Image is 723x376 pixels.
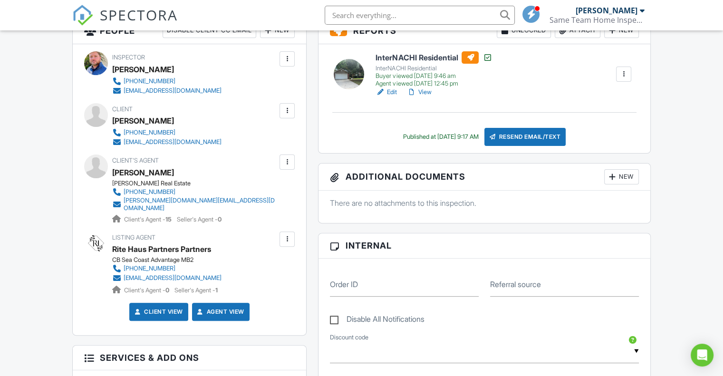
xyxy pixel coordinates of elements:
h3: Services & Add ons [73,346,306,370]
span: Client's Agent [112,157,159,164]
h6: InterNACHI Residential [376,51,492,64]
a: Agent View [195,307,244,317]
img: The Best Home Inspection Software - Spectora [72,5,93,26]
a: [PERSON_NAME] [112,165,174,180]
div: Unlocked [497,23,551,38]
div: [PERSON_NAME] Real Estate [112,180,285,187]
h3: Reports [318,17,650,44]
div: CB Sea Coast Advantage MB2 [112,256,229,264]
a: View [406,87,431,97]
div: [EMAIL_ADDRESS][DOMAIN_NAME] [124,87,222,95]
span: Seller's Agent - [177,216,222,223]
div: New [604,169,639,184]
span: Client's Agent - [124,287,171,294]
div: [PHONE_NUMBER] [124,265,175,272]
p: There are no attachments to this inspection. [330,198,639,208]
div: InterNACHI Residential [376,65,492,72]
div: [PERSON_NAME] [112,62,174,77]
span: Inspector [112,54,145,61]
div: New [604,23,639,38]
div: [EMAIL_ADDRESS][DOMAIN_NAME] [124,274,222,282]
a: SPECTORA [72,13,178,33]
strong: 0 [218,216,222,223]
div: Buyer viewed [DATE] 9:46 am [376,72,492,80]
span: Client's Agent - [124,216,173,223]
a: [PHONE_NUMBER] [112,77,222,86]
span: Listing Agent [112,234,155,241]
a: [PHONE_NUMBER] [112,264,222,273]
a: InterNACHI Residential InterNACHI Residential Buyer viewed [DATE] 9:46 am Agent viewed [DATE] 12:... [376,51,492,87]
div: Disable Client CC Email [163,23,256,38]
span: SPECTORA [100,5,178,25]
div: [EMAIL_ADDRESS][DOMAIN_NAME] [124,138,222,146]
div: New [260,23,295,38]
a: [EMAIL_ADDRESS][DOMAIN_NAME] [112,86,222,96]
strong: 0 [165,287,169,294]
label: Order ID [330,279,358,289]
a: Edit [376,87,397,97]
strong: 15 [165,216,172,223]
a: Client View [133,307,183,317]
div: Attach [555,23,600,38]
a: [EMAIL_ADDRESS][DOMAIN_NAME] [112,137,222,147]
label: Referral source [490,279,541,289]
div: [PERSON_NAME] [576,6,637,15]
a: [PHONE_NUMBER] [112,187,277,197]
div: [PHONE_NUMBER] [124,77,175,85]
h3: People [73,17,306,44]
div: [PHONE_NUMBER] [124,188,175,196]
div: Resend Email/Text [484,128,566,146]
div: [PHONE_NUMBER] [124,129,175,136]
h3: Additional Documents [318,164,650,191]
span: Seller's Agent - [174,287,218,294]
div: [PERSON_NAME][DOMAIN_NAME][EMAIL_ADDRESS][DOMAIN_NAME] [124,197,277,212]
div: Agent viewed [DATE] 12:45 pm [376,80,492,87]
span: Client [112,106,133,113]
a: [EMAIL_ADDRESS][DOMAIN_NAME] [112,273,222,283]
label: Disable All Notifications [330,315,424,327]
div: Published at [DATE] 9:17 AM [403,133,479,141]
div: Open Intercom Messenger [691,344,713,366]
a: [PERSON_NAME][DOMAIN_NAME][EMAIL_ADDRESS][DOMAIN_NAME] [112,197,277,212]
label: Discount code [330,333,368,342]
strong: 1 [215,287,218,294]
div: [PERSON_NAME] [112,114,174,128]
a: Rite Haus Partners Partners [112,242,211,256]
h3: Internal [318,233,650,258]
a: [PHONE_NUMBER] [112,128,222,137]
div: Same Team Home Inspections [549,15,645,25]
input: Search everything... [325,6,515,25]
